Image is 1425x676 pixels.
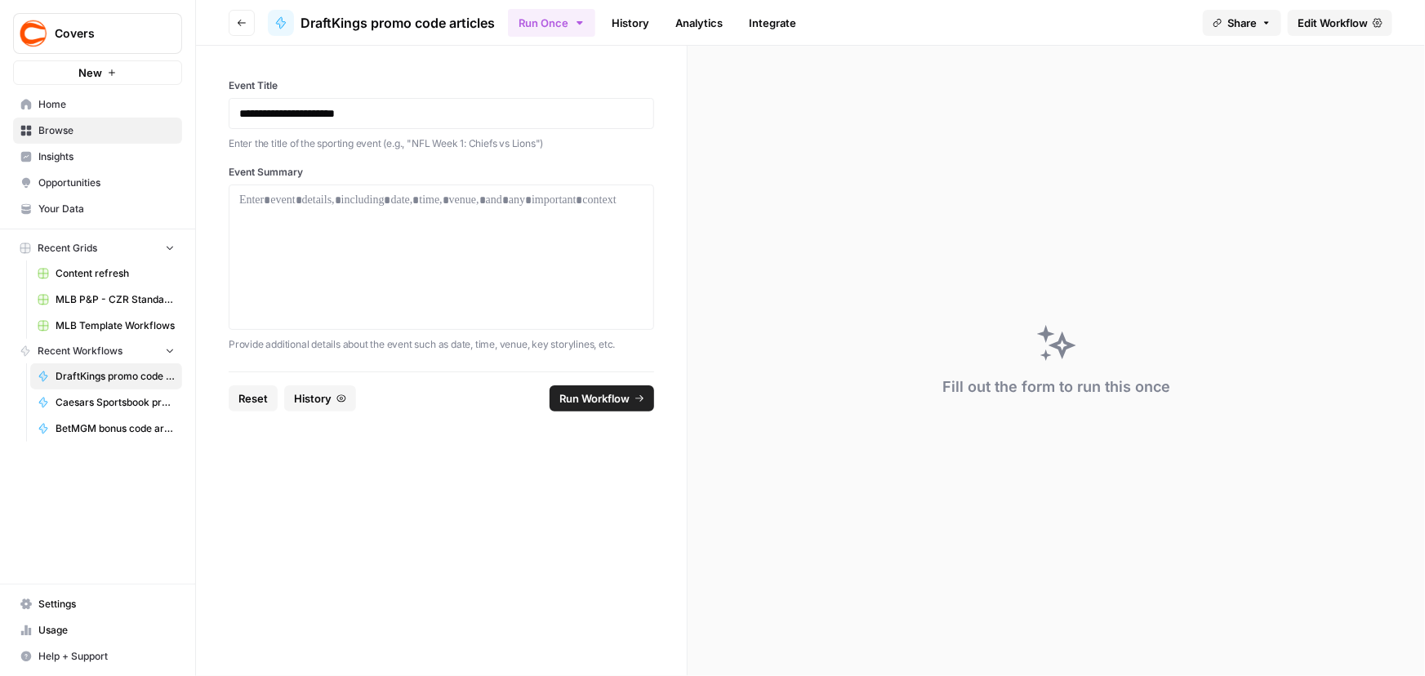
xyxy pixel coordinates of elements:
[13,591,182,617] a: Settings
[19,19,48,48] img: Covers Logo
[268,10,495,36] a: DraftKings promo code articles
[13,643,182,669] button: Help + Support
[1298,15,1368,31] span: Edit Workflow
[13,236,182,260] button: Recent Grids
[13,91,182,118] a: Home
[56,292,175,307] span: MLB P&P - CZR Standard (Production) Grid
[56,421,175,436] span: BetMGM bonus code articles
[229,78,654,93] label: Event Title
[13,144,182,170] a: Insights
[56,395,175,410] span: Caesars Sportsbook promo code articles
[229,336,654,353] p: Provide additional details about the event such as date, time, venue, key storylines, etc.
[1288,10,1392,36] a: Edit Workflow
[1203,10,1281,36] button: Share
[55,25,154,42] span: Covers
[38,202,175,216] span: Your Data
[38,649,175,664] span: Help + Support
[559,390,630,407] span: Run Workflow
[294,390,332,407] span: History
[238,390,268,407] span: Reset
[30,389,182,416] a: Caesars Sportsbook promo code articles
[56,369,175,384] span: DraftKings promo code articles
[229,136,654,152] p: Enter the title of the sporting event (e.g., "NFL Week 1: Chiefs vs Lions")
[229,165,654,180] label: Event Summary
[229,385,278,411] button: Reset
[38,176,175,190] span: Opportunities
[1227,15,1257,31] span: Share
[30,416,182,442] a: BetMGM bonus code articles
[30,287,182,313] a: MLB P&P - CZR Standard (Production) Grid
[13,617,182,643] a: Usage
[78,64,102,81] span: New
[38,97,175,112] span: Home
[30,260,182,287] a: Content refresh
[739,10,806,36] a: Integrate
[284,385,356,411] button: History
[13,118,182,144] a: Browse
[30,363,182,389] a: DraftKings promo code articles
[56,318,175,333] span: MLB Template Workflows
[13,60,182,85] button: New
[56,266,175,281] span: Content refresh
[38,241,97,256] span: Recent Grids
[666,10,733,36] a: Analytics
[38,344,122,358] span: Recent Workflows
[550,385,654,411] button: Run Workflow
[13,196,182,222] a: Your Data
[13,170,182,196] a: Opportunities
[602,10,659,36] a: History
[30,313,182,339] a: MLB Template Workflows
[38,149,175,164] span: Insights
[508,9,595,37] button: Run Once
[942,376,1170,398] div: Fill out the form to run this once
[38,623,175,638] span: Usage
[13,13,182,54] button: Workspace: Covers
[38,597,175,612] span: Settings
[301,13,495,33] span: DraftKings promo code articles
[38,123,175,138] span: Browse
[13,339,182,363] button: Recent Workflows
